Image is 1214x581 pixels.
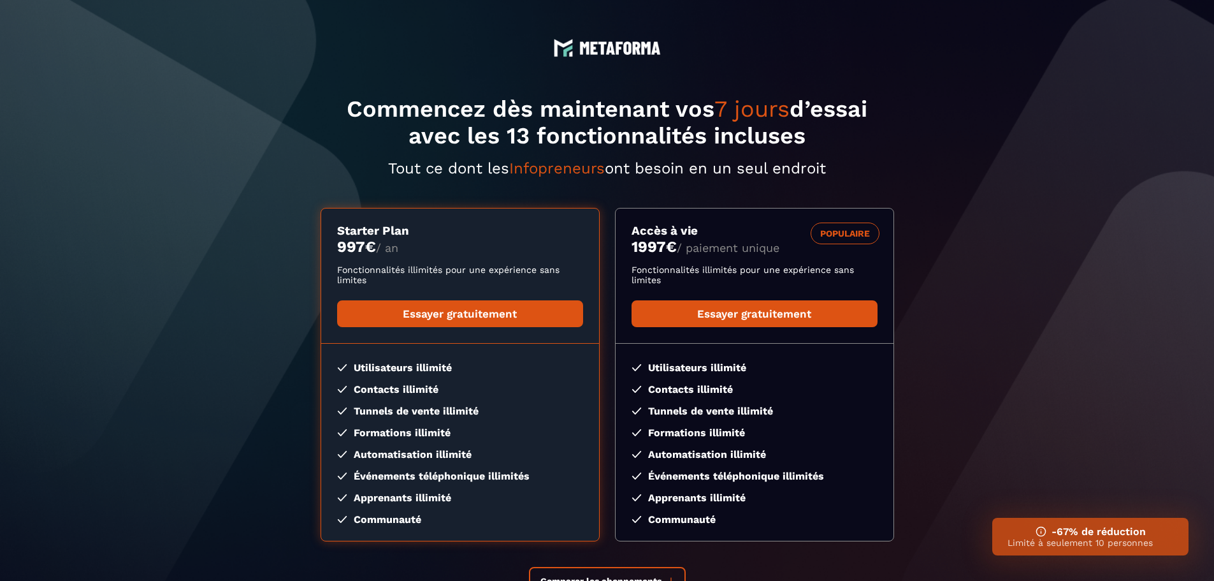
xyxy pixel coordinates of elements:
[632,470,878,482] li: Événements téléphonique illimités
[632,516,642,523] img: checked
[337,386,347,393] img: checked
[632,408,642,415] img: checked
[677,241,779,254] span: / paiement unique
[632,383,878,395] li: Contacts illimité
[509,159,605,177] span: Infopreneurs
[337,300,583,327] a: Essayer gratuitement
[337,429,347,436] img: checked
[714,96,790,122] span: 7 jours
[554,38,573,57] img: logo
[632,494,642,501] img: checked
[632,451,642,458] img: checked
[632,492,878,504] li: Apprenants illimité
[376,241,398,254] span: / an
[337,224,583,238] h3: Starter Plan
[632,265,878,285] p: Fonctionnalités illimités pour une expérience sans limites
[337,473,347,480] img: checked
[1008,526,1173,538] h3: -67% de réduction
[632,238,677,256] money: 1997
[632,473,642,480] img: checked
[632,362,878,374] li: Utilisateurs illimité
[632,448,878,460] li: Automatisation illimité
[337,383,583,395] li: Contacts illimité
[337,451,347,458] img: checked
[632,386,642,393] img: checked
[337,362,583,374] li: Utilisateurs illimité
[632,364,642,371] img: checked
[632,300,878,327] a: Essayer gratuitement
[337,265,583,285] p: Fonctionnalités illimités pour une expérience sans limites
[632,429,642,436] img: checked
[337,516,347,523] img: checked
[632,405,878,417] li: Tunnels de vente illimité
[365,238,376,256] currency: €
[337,513,583,526] li: Communauté
[337,494,347,501] img: checked
[337,427,583,439] li: Formations illimité
[632,513,878,526] li: Communauté
[666,238,677,256] currency: €
[579,41,661,55] img: logo
[1008,538,1173,548] p: Limité à seulement 10 personnes
[337,238,376,256] money: 997
[337,364,347,371] img: checked
[337,448,583,460] li: Automatisation illimité
[321,96,894,149] h1: Commencez dès maintenant vos d’essai avec les 13 fonctionnalités incluses
[811,223,879,244] div: POPULAIRE
[321,159,894,177] p: Tout ce dont les ont besoin en un seul endroit
[337,405,583,417] li: Tunnels de vente illimité
[337,408,347,415] img: checked
[337,492,583,504] li: Apprenants illimité
[632,427,878,439] li: Formations illimité
[337,470,583,482] li: Événements téléphonique illimités
[1036,526,1046,537] img: ifno
[632,224,878,238] h3: Accès à vie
